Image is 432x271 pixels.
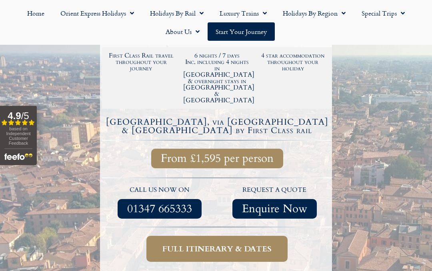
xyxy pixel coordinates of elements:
[4,4,428,41] nav: Menu
[242,204,307,214] span: Enquire Now
[158,22,208,41] a: About Us
[103,118,331,135] h4: [GEOGRAPHIC_DATA], via [GEOGRAPHIC_DATA] & [GEOGRAPHIC_DATA] by First Class rail
[162,244,272,254] span: Full itinerary & dates
[275,4,354,22] a: Holidays by Region
[142,4,212,22] a: Holidays by Rail
[212,4,275,22] a: Luxury Trains
[146,236,288,262] a: Full itinerary & dates
[161,153,274,163] span: From £1,595 per person
[183,52,251,104] h2: 6 nights / 7 days Inc. including 4 nights in [GEOGRAPHIC_DATA] & overnight stays in [GEOGRAPHIC_D...
[118,199,202,219] a: 01347 665333
[354,4,413,22] a: Special Trips
[151,149,283,168] a: From £1,595 per person
[106,185,213,195] p: call us now on
[221,185,328,195] p: request a quote
[52,4,142,22] a: Orient Express Holidays
[127,204,192,214] span: 01347 665333
[107,52,175,72] h2: First Class Rail travel throughout your journey
[208,22,275,41] a: Start your Journey
[19,4,52,22] a: Home
[259,52,327,72] h2: 4 star accommodation throughout your holiday
[232,199,317,219] a: Enquire Now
